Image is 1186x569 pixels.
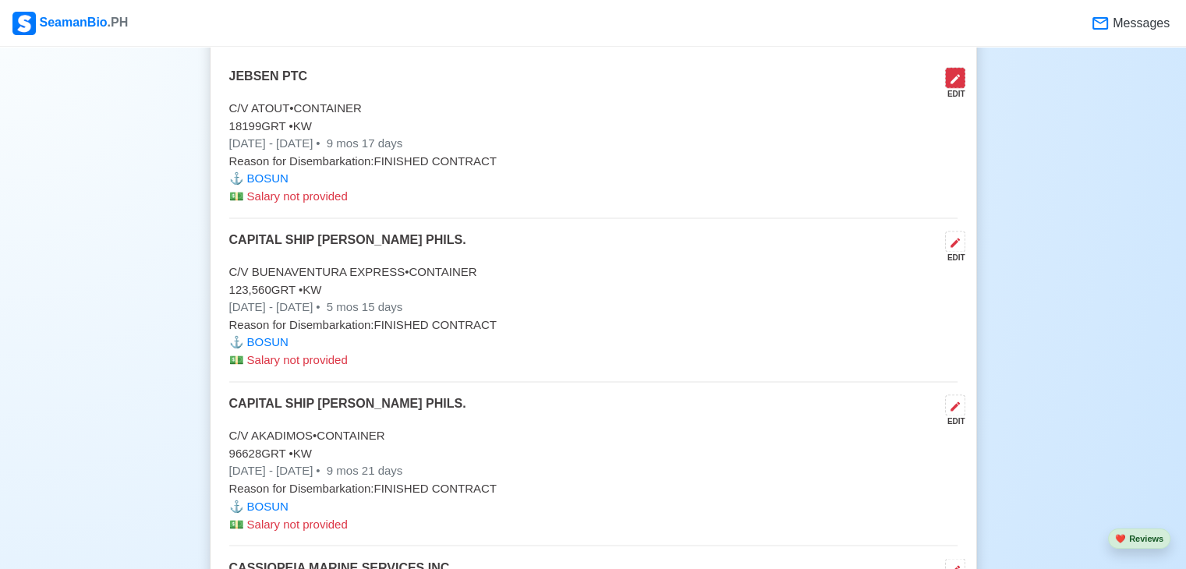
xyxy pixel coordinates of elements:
[939,88,965,100] div: EDIT
[229,281,958,299] p: 123,560 GRT • KW
[229,335,244,348] span: anchor
[229,100,958,118] p: C/V ATOUT • CONTAINER
[316,136,320,150] span: •
[229,334,958,352] p: BOSUN
[229,427,958,445] p: C/V AKADIMOS • CONTAINER
[229,67,307,100] p: JEBSEN PTC
[324,300,403,313] span: 5 mos 15 days
[229,171,244,185] span: anchor
[229,299,958,316] p: [DATE] - [DATE]
[229,135,958,153] p: [DATE] - [DATE]
[1110,14,1170,33] span: Messages
[229,189,244,203] span: money
[939,415,965,427] div: EDIT
[229,480,958,498] p: Reason for Disembarkation: FINISHED CONTRACT
[108,16,129,29] span: .PH
[12,12,128,35] div: SeamanBio
[229,499,244,512] span: anchor
[939,252,965,263] div: EDIT
[229,353,244,366] span: money
[229,118,958,136] p: 18199 GRT • KW
[316,300,320,313] span: •
[324,136,403,150] span: 9 mos 17 days
[247,189,348,203] span: Salary not provided
[316,464,320,477] span: •
[229,497,958,515] p: BOSUN
[247,353,348,366] span: Salary not provided
[247,517,348,530] span: Salary not provided
[229,517,244,530] span: money
[229,462,958,480] p: [DATE] - [DATE]
[229,394,466,427] p: CAPITAL SHIP [PERSON_NAME] PHILS.
[1108,528,1170,550] button: heartReviews
[229,231,466,263] p: CAPITAL SHIP [PERSON_NAME] PHILS.
[1115,534,1126,543] span: heart
[229,170,958,188] p: BOSUN
[229,316,958,334] p: Reason for Disembarkation: FINISHED CONTRACT
[324,464,403,477] span: 9 mos 21 days
[229,263,958,281] p: C/V BUENAVENTURA EXPRESS • CONTAINER
[12,12,36,35] img: Logo
[229,445,958,463] p: 96628 GRT • KW
[229,153,958,171] p: Reason for Disembarkation: FINISHED CONTRACT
